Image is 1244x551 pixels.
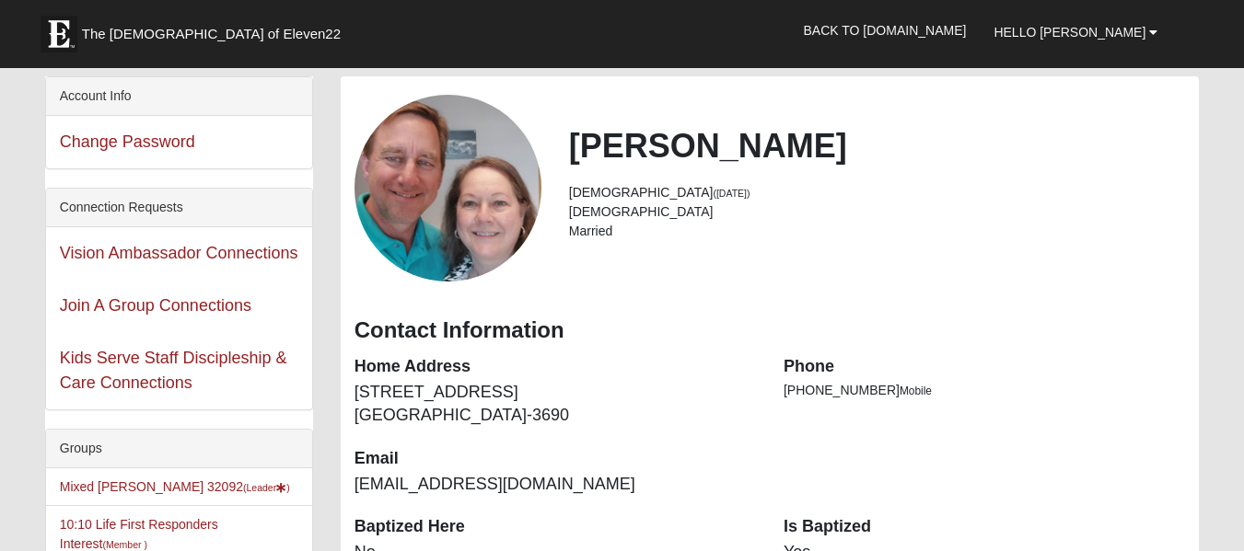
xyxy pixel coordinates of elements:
[102,539,146,550] small: (Member )
[355,515,756,539] dt: Baptized Here
[46,77,312,116] div: Account Info
[60,132,195,151] a: Change Password
[355,473,756,497] dd: [EMAIL_ADDRESS][DOMAIN_NAME]
[60,296,251,315] a: Join A Group Connections
[784,515,1185,539] dt: Is Baptized
[569,202,1185,222] li: [DEMOGRAPHIC_DATA]
[60,517,218,551] a: 10:10 Life First Responders Interest(Member )
[46,189,312,227] div: Connection Requests
[355,381,756,428] dd: [STREET_ADDRESS] [GEOGRAPHIC_DATA]-3690
[46,430,312,468] div: Groups
[41,16,77,52] img: Eleven22 logo
[713,188,750,199] small: ([DATE])
[60,244,298,262] a: Vision Ambassador Connections
[82,25,341,43] span: The [DEMOGRAPHIC_DATA] of Eleven22
[980,9,1171,55] a: Hello [PERSON_NAME]
[569,222,1185,241] li: Married
[569,183,1185,202] li: [DEMOGRAPHIC_DATA]
[569,126,1185,166] h2: [PERSON_NAME]
[355,355,756,379] dt: Home Address
[900,385,932,397] span: Mobile
[790,7,981,53] a: Back to [DOMAIN_NAME]
[355,447,756,471] dt: Email
[994,25,1145,40] span: Hello [PERSON_NAME]
[31,6,400,52] a: The [DEMOGRAPHIC_DATA] of Eleven22
[60,349,287,392] a: Kids Serve Staff Discipleship & Care Connections
[784,381,1185,400] li: [PHONE_NUMBER]
[60,479,290,494] a: Mixed [PERSON_NAME] 32092(Leader)
[355,317,1186,344] h3: Contact Information
[784,355,1185,379] dt: Phone
[355,95,541,281] a: View Fullsize Photo
[243,482,290,493] small: (Leader )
